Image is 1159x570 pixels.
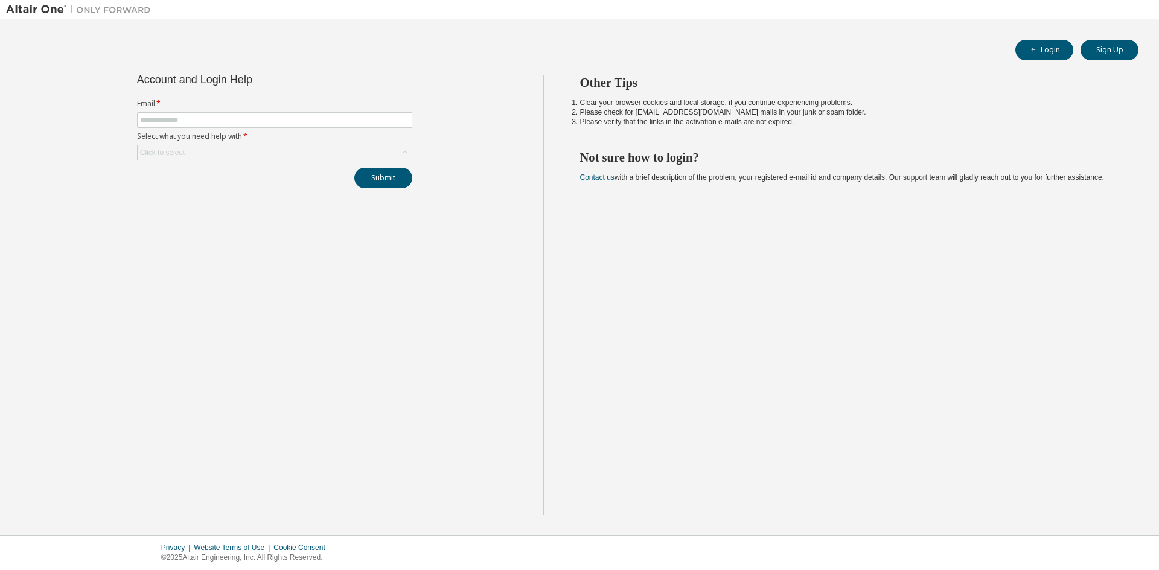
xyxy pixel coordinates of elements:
[138,145,412,160] div: Click to select
[140,148,185,157] div: Click to select
[354,168,412,188] button: Submit
[1081,40,1138,60] button: Sign Up
[580,98,1117,107] li: Clear your browser cookies and local storage, if you continue experiencing problems.
[137,99,412,109] label: Email
[580,173,1104,182] span: with a brief description of the problem, your registered e-mail id and company details. Our suppo...
[273,543,332,553] div: Cookie Consent
[580,117,1117,127] li: Please verify that the links in the activation e-mails are not expired.
[1015,40,1073,60] button: Login
[580,107,1117,117] li: Please check for [EMAIL_ADDRESS][DOMAIN_NAME] mails in your junk or spam folder.
[137,131,412,141] label: Select what you need help with
[580,173,615,182] a: Contact us
[6,4,157,16] img: Altair One
[580,150,1117,165] h2: Not sure how to login?
[580,75,1117,90] h2: Other Tips
[161,553,333,563] p: © 2025 Altair Engineering, Inc. All Rights Reserved.
[194,543,273,553] div: Website Terms of Use
[161,543,194,553] div: Privacy
[137,75,357,84] div: Account and Login Help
